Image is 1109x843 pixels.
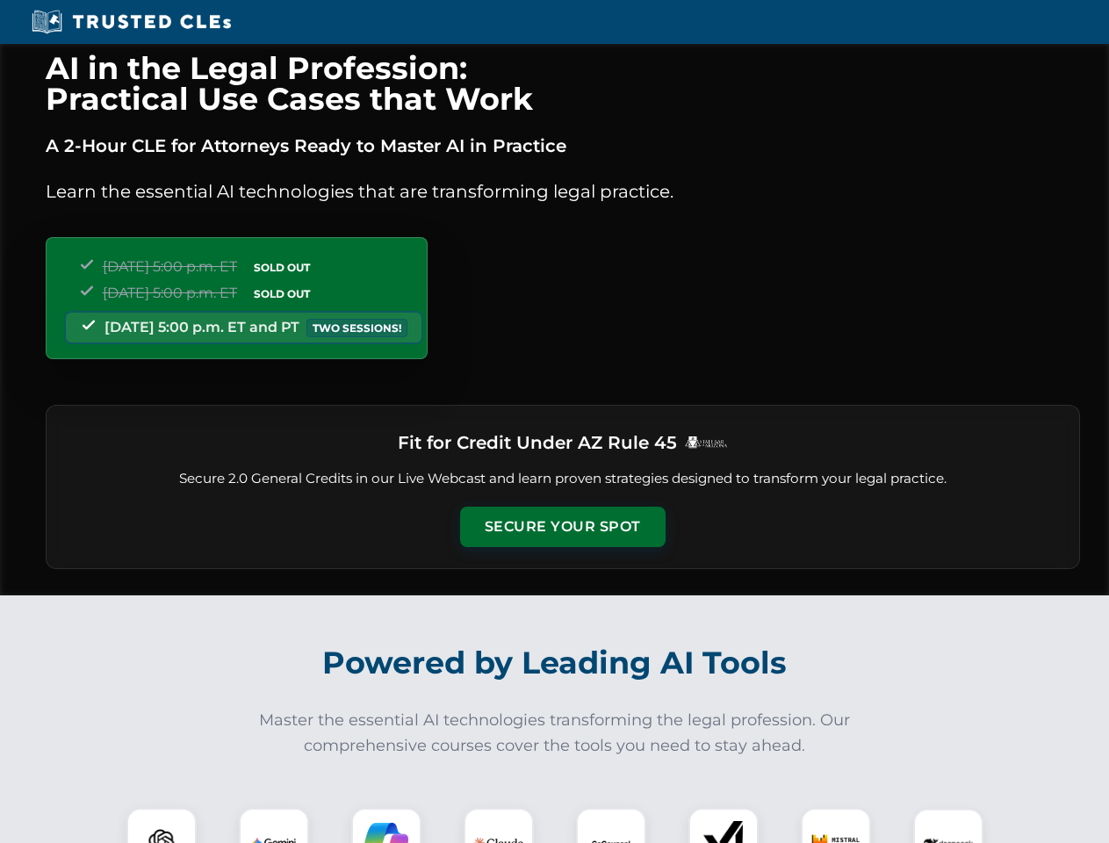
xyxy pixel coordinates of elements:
[248,708,862,759] p: Master the essential AI technologies transforming the legal profession. Our comprehensive courses...
[46,177,1080,205] p: Learn the essential AI technologies that are transforming legal practice.
[684,436,728,449] img: Logo
[68,632,1041,694] h2: Powered by Leading AI Tools
[68,469,1058,489] p: Secure 2.0 General Credits in our Live Webcast and learn proven strategies designed to transform ...
[26,9,236,35] img: Trusted CLEs
[248,258,316,277] span: SOLD OUT
[103,285,237,301] span: [DATE] 5:00 p.m. ET
[248,285,316,303] span: SOLD OUT
[460,507,666,547] button: Secure Your Spot
[398,427,677,458] h3: Fit for Credit Under AZ Rule 45
[46,132,1080,160] p: A 2-Hour CLE for Attorneys Ready to Master AI in Practice
[46,53,1080,114] h1: AI in the Legal Profession: Practical Use Cases that Work
[103,258,237,275] span: [DATE] 5:00 p.m. ET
